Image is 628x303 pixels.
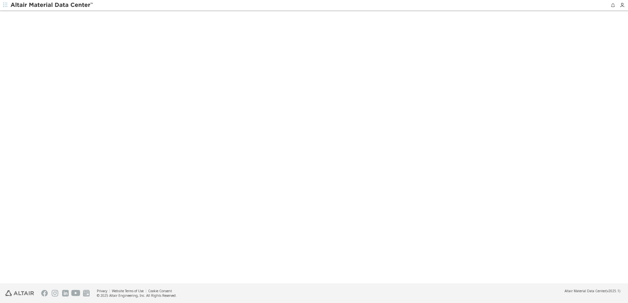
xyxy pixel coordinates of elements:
[10,2,94,8] img: Altair Material Data Center
[112,289,144,293] a: Website Terms of Use
[148,289,172,293] a: Cookie Consent
[565,289,606,293] span: Altair Material Data Center
[565,289,620,293] div: (v2025.1)
[5,290,34,296] img: Altair Engineering
[97,293,177,298] div: © 2025 Altair Engineering, Inc. All Rights Reserved.
[97,289,107,293] a: Privacy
